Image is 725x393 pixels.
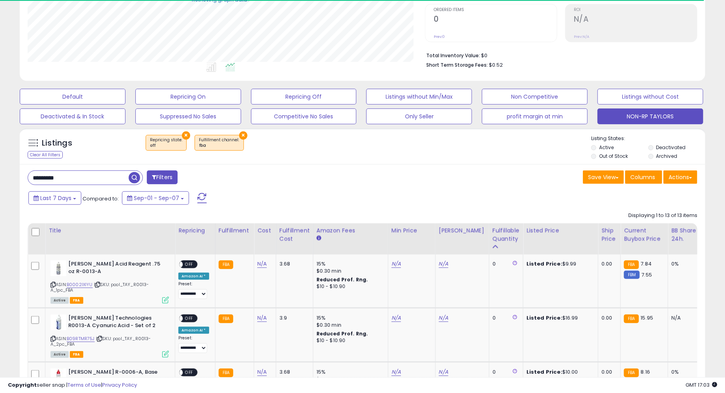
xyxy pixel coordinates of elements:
[135,109,241,124] button: Suppressed No Sales
[526,260,592,268] div: $9.99
[251,89,357,105] button: Repricing Off
[219,369,233,377] small: FBA
[392,368,401,376] a: N/A
[493,226,520,243] div: Fulfillable Quantity
[8,381,37,389] strong: Copyright
[51,314,169,357] div: ASIN:
[317,337,382,344] div: $10 - $10.90
[493,369,517,376] div: 0
[150,143,182,148] div: off
[51,369,66,384] img: 41unKEhXZ0L._SL40_.jpg
[366,109,472,124] button: Only Seller
[641,314,654,322] span: 15.95
[574,15,697,25] h2: N/A
[628,212,697,219] div: Displaying 1 to 13 of 13 items
[630,173,655,181] span: Columns
[439,226,486,235] div: [PERSON_NAME]
[183,369,195,376] span: OFF
[219,314,233,323] small: FBA
[599,144,614,151] label: Active
[20,89,126,105] button: Default
[67,381,101,389] a: Terms of Use
[279,260,307,268] div: 3.68
[434,8,557,12] span: Ordered Items
[178,335,209,353] div: Preset:
[671,226,700,243] div: BB Share 24h.
[49,226,172,235] div: Title
[624,271,639,279] small: FBM
[178,273,209,280] div: Amazon AI *
[526,226,595,235] div: Listed Price
[68,260,164,277] b: [PERSON_NAME] Acid Reagent .75 oz R-0013-A
[51,314,66,330] img: 41oUH3X-99L._SL40_.jpg
[656,153,678,159] label: Archived
[251,109,357,124] button: Competitive No Sales
[317,276,368,283] b: Reduced Prof. Rng.
[392,314,401,322] a: N/A
[70,351,83,358] span: FBA
[178,226,212,235] div: Repricing
[482,109,588,124] button: profit margin at min
[574,8,697,12] span: ROI
[641,368,650,376] span: 8.16
[392,226,432,235] div: Min Price
[51,260,169,303] div: ASIN:
[257,368,267,376] a: N/A
[439,314,448,322] a: N/A
[656,144,686,151] label: Deactivated
[598,109,703,124] button: NON-RP TAYLORS
[102,381,137,389] a: Privacy Policy
[439,260,448,268] a: N/A
[366,89,472,105] button: Listings without Min/Max
[317,260,382,268] div: 15%
[434,34,445,39] small: Prev: 0
[178,327,209,334] div: Amazon AI *
[199,143,240,148] div: fba
[317,330,368,337] b: Reduced Prof. Rng.
[574,34,589,39] small: Prev: N/A
[625,170,662,184] button: Columns
[134,194,179,202] span: Sep-01 - Sep-07
[624,260,639,269] small: FBA
[182,131,190,140] button: ×
[70,297,83,304] span: FBA
[28,191,81,205] button: Last 7 Days
[183,315,195,322] span: OFF
[317,283,382,290] div: $10 - $10.90
[599,153,628,159] label: Out of Stock
[68,314,164,331] b: [PERSON_NAME] Technologies R0013-A Cyanuric Acid - Set of 2
[624,369,639,377] small: FBA
[257,226,273,235] div: Cost
[426,62,488,68] b: Short Term Storage Fees:
[526,314,562,322] b: Listed Price:
[8,382,137,389] div: seller snap | |
[601,314,614,322] div: 0.00
[624,226,665,243] div: Current Buybox Price
[122,191,189,205] button: Sep-01 - Sep-07
[183,261,195,268] span: OFF
[591,135,705,142] p: Listing States:
[147,170,178,184] button: Filters
[135,89,241,105] button: Repricing On
[671,369,697,376] div: 0%
[67,281,93,288] a: B0002IXIYU
[489,61,503,69] span: $0.52
[40,194,71,202] span: Last 7 Days
[663,170,697,184] button: Actions
[671,314,697,322] div: N/A
[583,170,624,184] button: Save View
[82,195,119,202] span: Compared to:
[279,314,307,322] div: 3.9
[317,235,321,242] small: Amazon Fees.
[642,271,652,279] span: 7.55
[219,226,251,235] div: Fulfillment
[526,314,592,322] div: $16.99
[20,109,126,124] button: Deactivated & In Stock
[426,52,480,59] b: Total Inventory Value:
[257,260,267,268] a: N/A
[239,131,247,140] button: ×
[257,314,267,322] a: N/A
[526,368,562,376] b: Listed Price:
[671,260,697,268] div: 0%
[601,260,614,268] div: 0.00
